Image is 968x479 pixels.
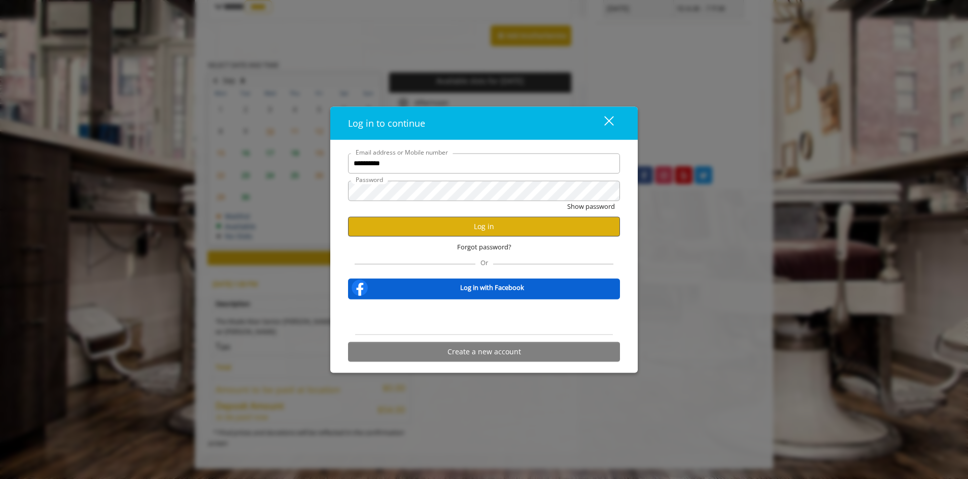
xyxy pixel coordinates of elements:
button: Log in [348,216,620,236]
iframe: Sign in with Google Button [433,306,536,328]
input: Email address or Mobile number [348,153,620,173]
img: facebook-logo [350,277,370,298]
label: Email address or Mobile number [351,147,453,157]
span: Forgot password? [457,241,511,252]
input: Password [348,180,620,201]
div: close dialog [593,116,613,131]
span: Or [475,257,493,267]
label: Password [351,174,388,184]
button: Create a new account [348,342,620,361]
b: Log in with Facebook [460,282,524,293]
button: Show password [567,201,615,211]
span: Log in to continue [348,117,425,129]
button: close dialog [585,113,620,133]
